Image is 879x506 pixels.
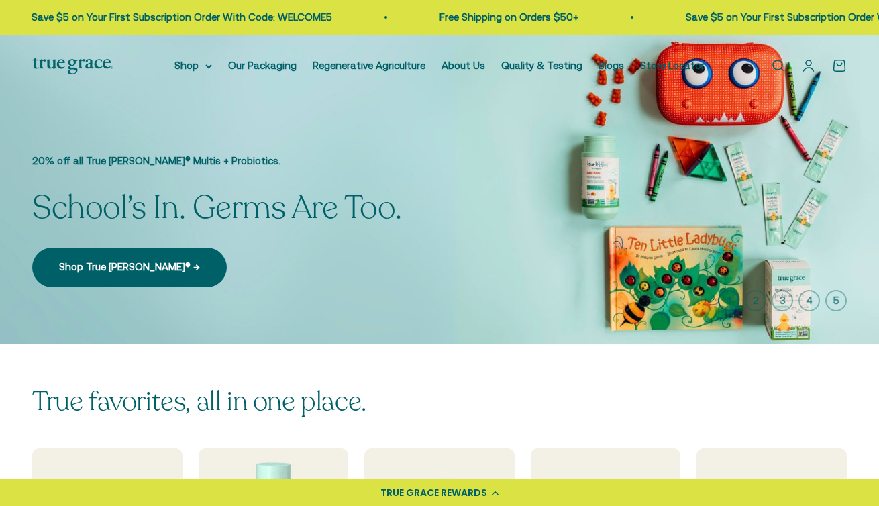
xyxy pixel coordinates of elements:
[32,248,227,287] a: Shop True [PERSON_NAME]® →
[640,60,705,71] a: Store Locator
[228,60,297,71] a: Our Packaging
[174,58,212,74] summary: Shop
[745,290,766,311] button: 2
[313,60,425,71] a: Regenerative Agriculture
[599,60,624,71] a: Blogs
[772,290,793,311] button: 3
[825,290,847,311] button: 5
[32,153,401,169] p: 20% off all True [PERSON_NAME]® Multis + Probiotics.
[718,290,739,311] button: 1
[442,60,485,71] a: About Us
[501,60,582,71] a: Quality & Testing
[798,290,820,311] button: 4
[380,486,487,500] div: TRUE GRACE REWARDS
[369,11,508,23] a: Free Shipping on Orders $50+
[32,383,366,419] split-lines: True favorites, all in one place.
[32,186,401,230] split-lines: School’s In. Germs Are Too.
